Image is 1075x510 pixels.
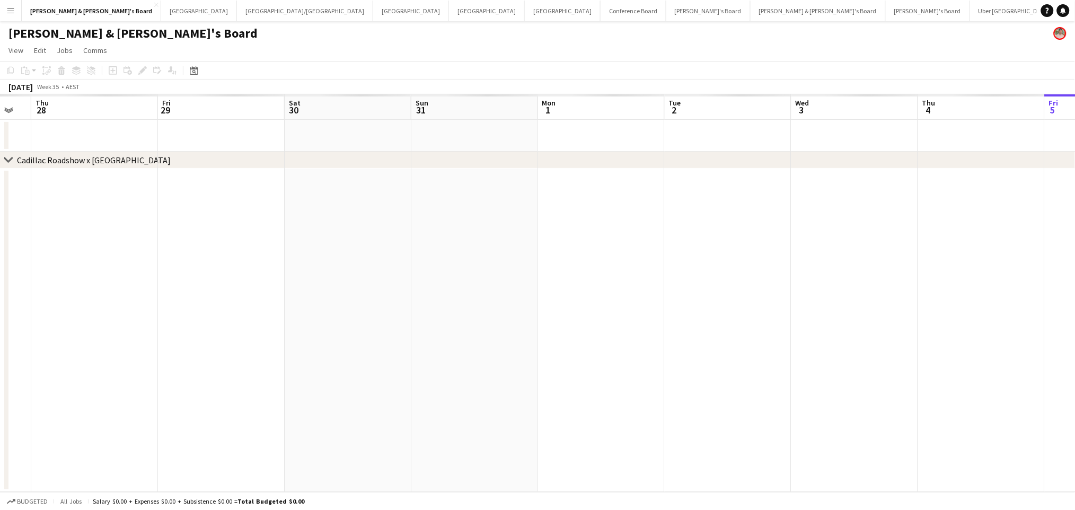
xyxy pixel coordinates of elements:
button: [GEOGRAPHIC_DATA]/[GEOGRAPHIC_DATA] [237,1,373,21]
button: [PERSON_NAME]'s Board [886,1,970,21]
button: [GEOGRAPHIC_DATA] [525,1,601,21]
button: [GEOGRAPHIC_DATA] [373,1,449,21]
button: [GEOGRAPHIC_DATA] [161,1,237,21]
button: Budgeted [5,496,49,507]
button: [PERSON_NAME] & [PERSON_NAME]'s Board [751,1,886,21]
button: Conference Board [601,1,666,21]
button: Uber [GEOGRAPHIC_DATA] [970,1,1060,21]
app-user-avatar: Arrence Torres [1054,27,1067,40]
button: [PERSON_NAME]'s Board [666,1,751,21]
span: All jobs [58,497,84,505]
span: Budgeted [17,498,48,505]
button: [GEOGRAPHIC_DATA] [449,1,525,21]
span: Total Budgeted $0.00 [237,497,304,505]
button: [PERSON_NAME] & [PERSON_NAME]'s Board [22,1,161,21]
div: Salary $0.00 + Expenses $0.00 + Subsistence $0.00 = [93,497,304,505]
